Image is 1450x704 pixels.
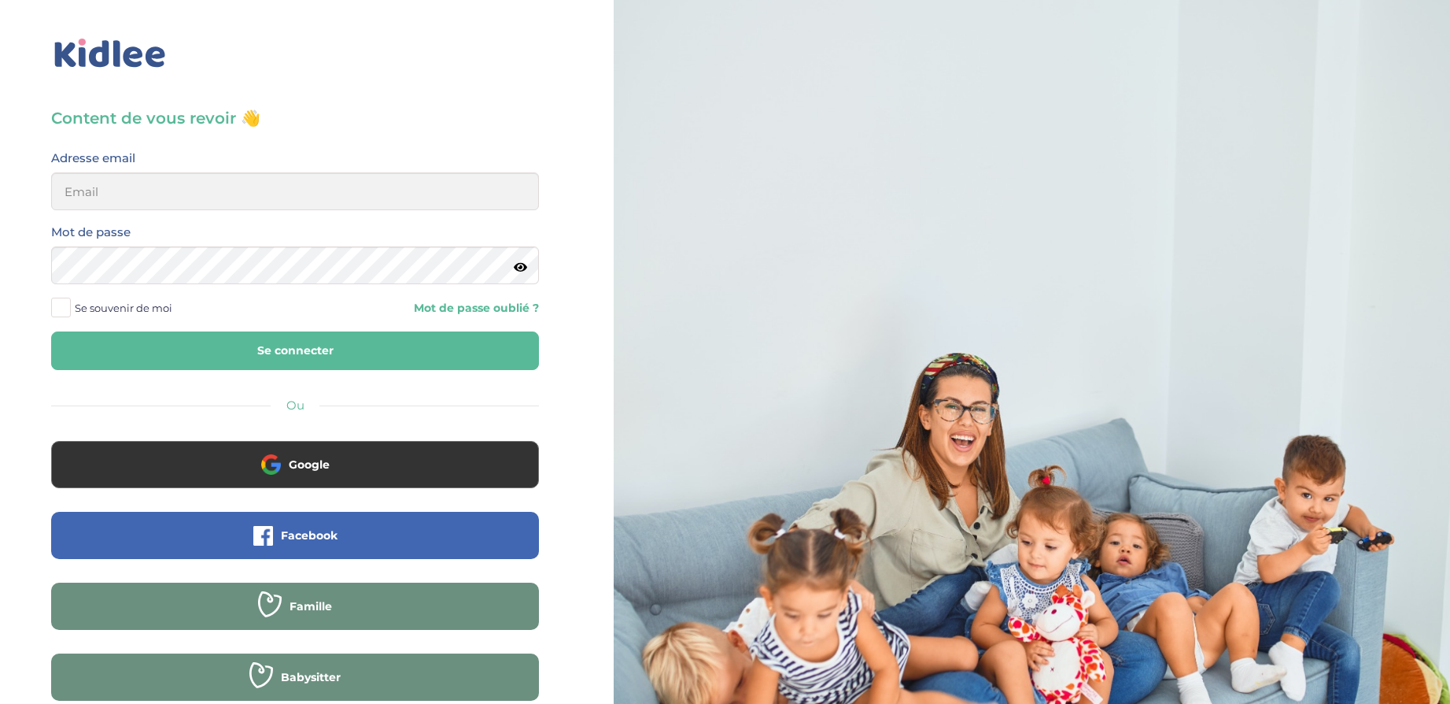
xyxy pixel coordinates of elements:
button: Google [51,441,539,488]
a: Google [51,468,539,483]
button: Facebook [51,512,539,559]
button: Famille [51,583,539,630]
a: Babysitter [51,680,539,695]
span: Facebook [281,528,338,543]
button: Babysitter [51,654,539,701]
span: Se souvenir de moi [75,298,172,318]
label: Mot de passe [51,222,131,243]
img: logo_kidlee_bleu [51,35,169,72]
img: google.png [261,454,281,474]
button: Se connecter [51,332,539,370]
span: Ou [286,398,304,413]
label: Adresse email [51,148,135,169]
span: Google [289,457,330,472]
a: Famille [51,610,539,624]
span: Babysitter [281,669,341,685]
img: facebook.png [253,526,273,546]
a: Mot de passe oublié ? [307,301,539,316]
h3: Content de vous revoir 👋 [51,107,539,129]
a: Facebook [51,539,539,554]
input: Email [51,172,539,210]
span: Famille [290,598,332,614]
